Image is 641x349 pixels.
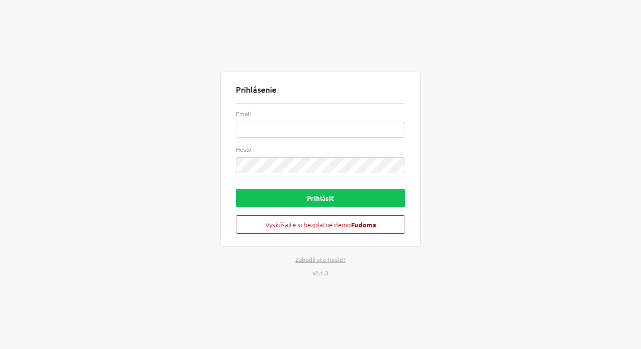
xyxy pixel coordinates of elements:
button: Prihlásiť [236,189,405,207]
a: Vyskúšajte si bezplatné demoFudoma [236,214,405,224]
button: Vyskúšajte si bezplatné demoFudoma [236,215,405,234]
label: Heslo [236,146,405,153]
strong: Fudoma [351,220,376,229]
div: v2.1.3 [220,268,421,277]
label: Email [236,110,405,117]
a: Zabudli ste heslo? [295,255,346,264]
div: Prihlásenie [236,85,405,104]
